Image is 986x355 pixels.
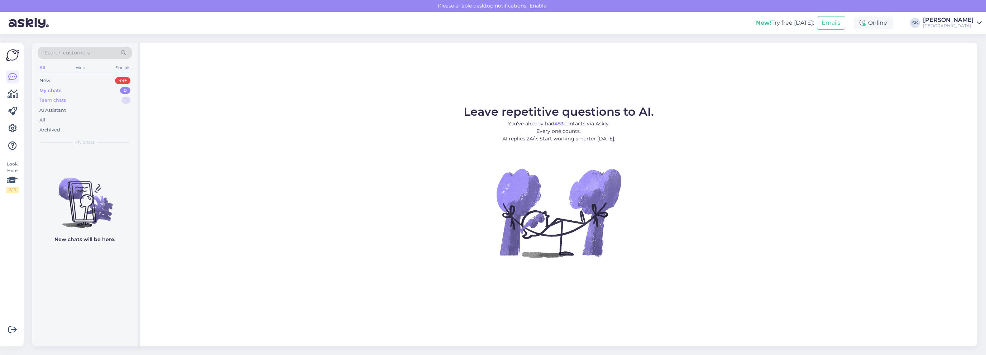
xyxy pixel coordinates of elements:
[464,105,654,119] span: Leave repetitive questions to AI.
[554,120,564,127] b: 453
[38,63,46,72] div: All
[494,148,623,277] img: No Chat active
[32,165,138,229] img: No chats
[756,19,771,26] b: New!
[114,63,132,72] div: Socials
[756,19,814,27] div: Try free [DATE]:
[39,116,46,124] div: All
[75,139,95,145] span: My chats
[120,87,130,94] div: 0
[527,3,549,9] span: Enable
[39,107,66,114] div: AI Assistant
[464,120,654,143] p: You’ve already had contacts via Askly. Every one counts. AI replies 24/7. Start working smarter [...
[817,16,845,30] button: Emails
[115,77,130,84] div: 99+
[6,161,19,193] div: Look Here
[39,126,60,134] div: Archived
[44,49,90,57] span: Search customers
[39,87,62,94] div: My chats
[54,236,115,243] p: New chats will be here.
[6,48,19,62] img: Askly Logo
[923,17,974,23] div: [PERSON_NAME]
[6,187,19,193] div: 2 / 3
[74,63,87,72] div: Web
[854,16,893,29] div: Online
[910,18,920,28] div: SK
[923,23,974,29] div: [GEOGRAPHIC_DATA]
[121,97,130,104] div: 1
[39,97,66,104] div: Team chats
[39,77,50,84] div: New
[923,17,982,29] a: [PERSON_NAME][GEOGRAPHIC_DATA]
